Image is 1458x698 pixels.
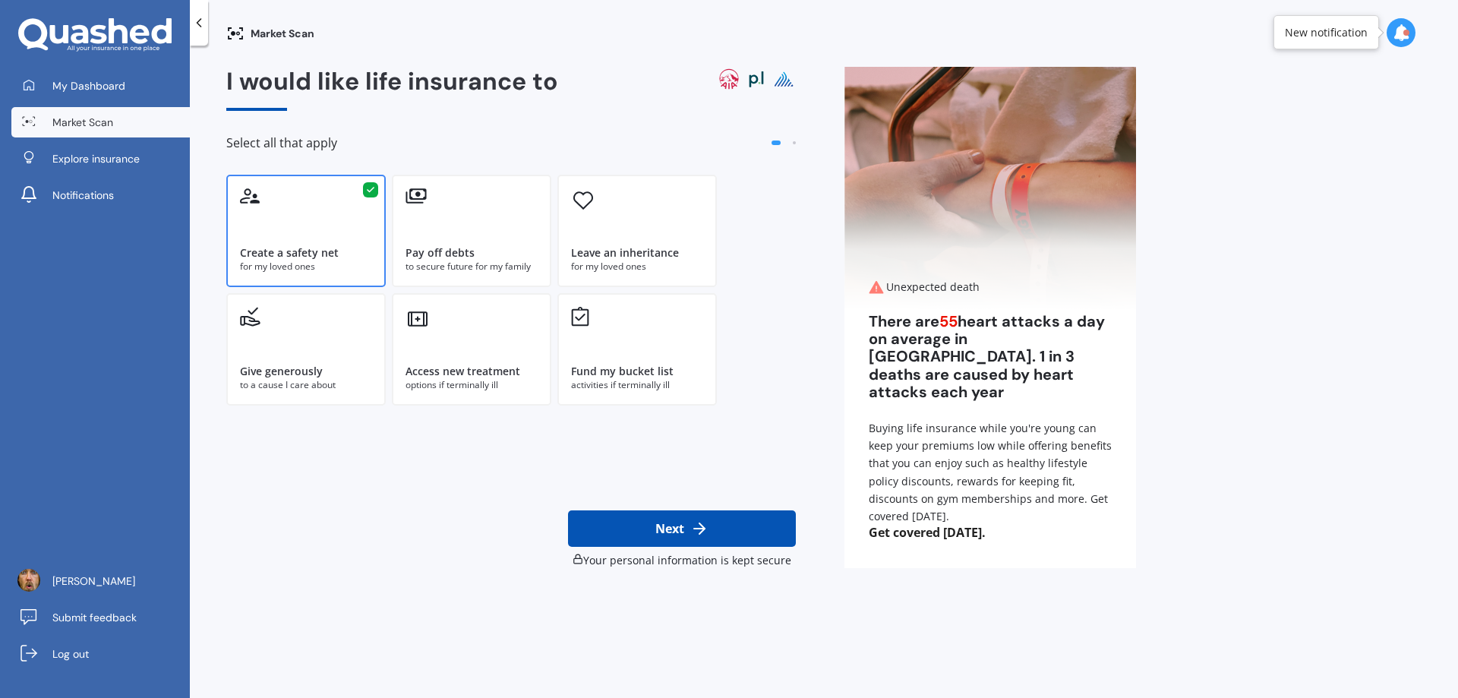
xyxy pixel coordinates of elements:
[869,280,1112,295] div: Unexpected death
[52,78,125,93] span: My Dashboard
[406,245,475,261] div: Pay off debts
[869,313,1112,401] div: There are heart attacks a day on average in [GEOGRAPHIC_DATA]. 1 in 3 deaths are caused by heart ...
[11,107,190,137] a: Market Scan
[52,115,113,130] span: Market Scan
[11,566,190,596] a: [PERSON_NAME]
[240,260,372,273] div: for my loved ones
[17,569,40,592] img: ACg8ocL5SU5XqSlMkIgwF5s6iH2xr28fq_wsznpiXd4YtTw1RQ5t_kK5=s96-c
[226,135,337,150] span: Select all that apply
[844,525,1136,540] span: Get covered [DATE].
[52,188,114,203] span: Notifications
[744,67,768,91] img: partners life logo
[844,67,1136,310] img: Unexpected death
[1285,25,1368,40] div: New notification
[568,553,796,568] div: Your personal information is kept secure
[226,24,314,43] div: Market Scan
[240,364,323,379] div: Give generously
[571,260,703,273] div: for my loved ones
[52,646,89,662] span: Log out
[11,180,190,210] a: Notifications
[11,639,190,669] a: Log out
[52,151,140,166] span: Explore insurance
[11,144,190,174] a: Explore insurance
[52,610,137,625] span: Submit feedback
[772,67,796,91] img: pinnacle life logo
[406,364,520,379] div: Access new treatment
[226,65,558,97] span: I would like life insurance to
[11,602,190,633] a: Submit feedback
[406,260,538,273] div: to secure future for my family
[869,419,1112,525] div: Buying life insurance while you're young can keep your premiums low while offering benefits that ...
[571,378,703,392] div: activities if terminally ill
[52,573,135,589] span: [PERSON_NAME]
[571,245,679,261] div: Leave an inheritance
[240,245,339,261] div: Create a safety net
[240,378,372,392] div: to a cause I care about
[568,510,796,547] button: Next
[406,378,538,392] div: options if terminally ill
[717,67,741,91] img: aia logo
[571,364,674,379] div: Fund my bucket list
[939,311,958,331] span: 55
[11,71,190,101] a: My Dashboard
